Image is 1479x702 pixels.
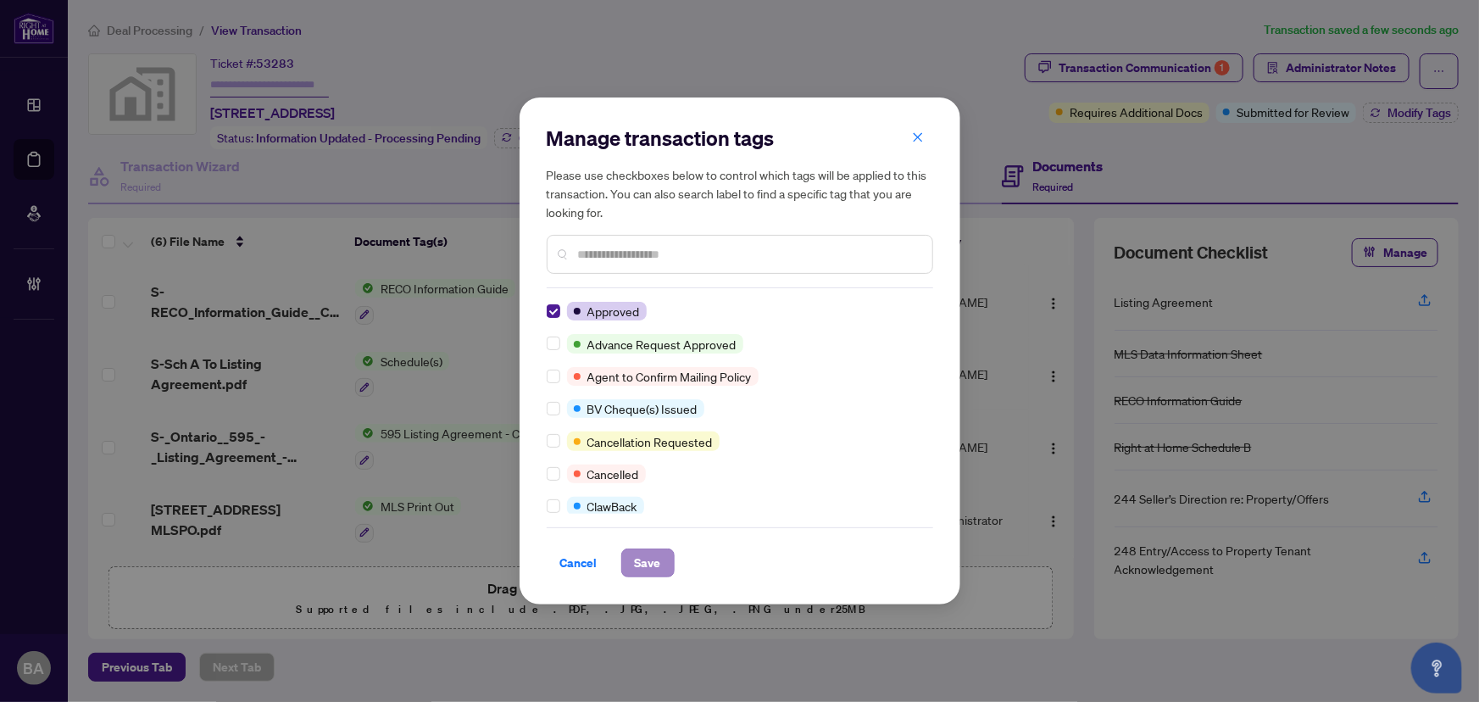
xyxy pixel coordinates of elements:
[587,335,737,354] span: Advance Request Approved
[587,497,637,515] span: ClawBack
[547,549,611,577] button: Cancel
[1411,643,1462,694] button: Open asap
[621,549,675,577] button: Save
[587,367,752,386] span: Agent to Confirm Mailing Policy
[587,399,698,418] span: BV Cheque(s) Issued
[912,131,924,143] span: close
[547,165,933,221] h5: Please use checkboxes below to control which tags will be applied to this transaction. You can al...
[547,125,933,152] h2: Manage transaction tags
[560,549,598,577] span: Cancel
[587,302,640,320] span: Approved
[635,549,661,577] span: Save
[587,465,639,483] span: Cancelled
[587,432,713,451] span: Cancellation Requested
